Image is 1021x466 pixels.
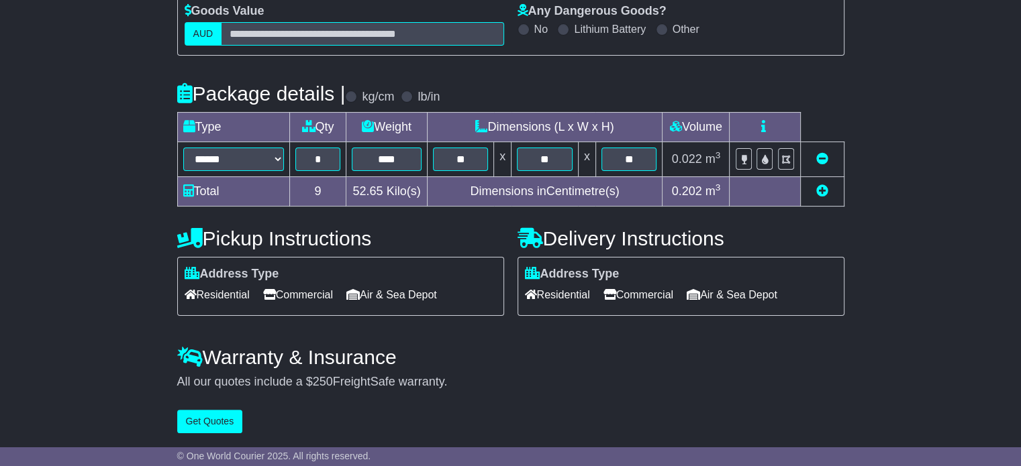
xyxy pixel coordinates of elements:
label: Address Type [525,267,620,282]
h4: Delivery Instructions [518,227,844,249]
span: 0.202 [672,184,702,198]
label: No [534,23,548,36]
span: Air & Sea Depot [687,284,777,305]
td: Volume [663,112,730,141]
td: 9 [289,176,346,206]
td: Total [177,176,289,206]
td: Weight [346,112,427,141]
label: Lithium Battery [574,23,646,36]
a: Add new item [816,184,828,198]
td: Kilo(s) [346,176,427,206]
h4: Package details | [177,82,346,105]
span: © One World Courier 2025. All rights reserved. [177,451,371,461]
label: Other [673,23,699,36]
span: 52.65 [353,184,383,198]
span: Residential [185,284,250,305]
td: x [494,141,512,176]
h4: Pickup Instructions [177,227,504,249]
span: Commercial [263,284,333,305]
td: Type [177,112,289,141]
span: m [706,152,721,166]
label: lb/in [418,90,440,105]
h4: Warranty & Insurance [177,346,844,368]
sup: 3 [716,150,721,160]
span: 0.022 [672,152,702,166]
td: Dimensions in Centimetre(s) [427,176,663,206]
label: kg/cm [362,90,394,105]
span: Commercial [603,284,673,305]
span: m [706,184,721,198]
div: All our quotes include a $ FreightSafe warranty. [177,375,844,390]
label: AUD [185,22,222,46]
label: Goods Value [185,4,264,19]
label: Address Type [185,267,279,282]
td: x [578,141,595,176]
sup: 3 [716,182,721,192]
button: Get Quotes [177,410,243,433]
span: Air & Sea Depot [346,284,437,305]
span: 250 [313,375,333,388]
a: Remove this item [816,152,828,166]
td: Dimensions (L x W x H) [427,112,663,141]
td: Qty [289,112,346,141]
span: Residential [525,284,590,305]
label: Any Dangerous Goods? [518,4,667,19]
